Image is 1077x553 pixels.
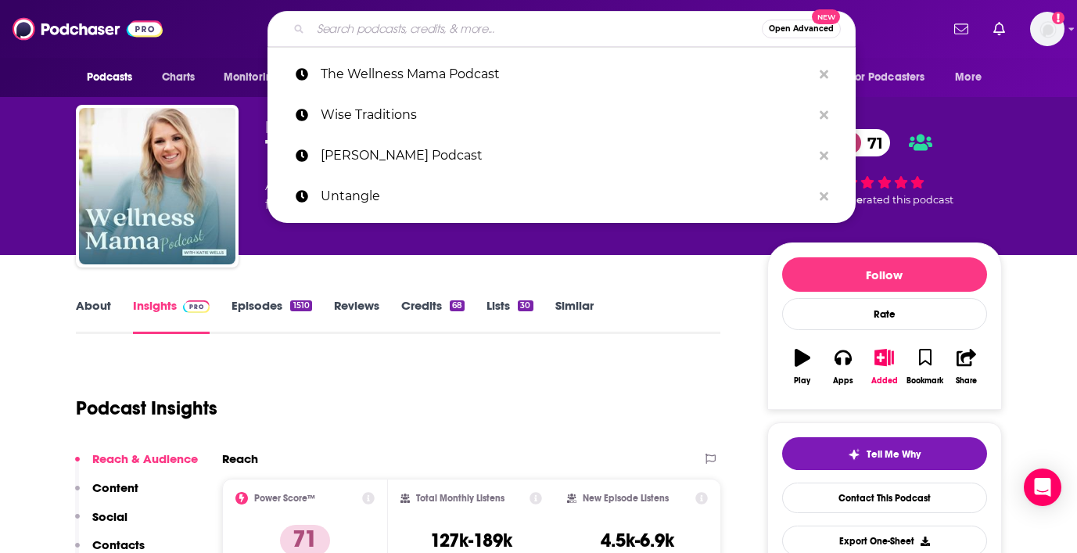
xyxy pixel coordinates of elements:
[92,480,138,495] p: Content
[92,537,145,552] p: Contacts
[794,376,810,386] div: Play
[416,493,504,504] h2: Total Monthly Listens
[955,66,982,88] span: More
[224,66,279,88] span: Monitoring
[321,135,812,176] p: Aubrey Marcus Podcast
[254,493,315,504] h2: Power Score™
[850,66,925,88] span: For Podcasters
[162,66,196,88] span: Charts
[222,451,258,466] h2: Reach
[152,63,205,92] a: Charts
[555,298,594,334] a: Similar
[823,339,863,395] button: Apps
[321,176,812,217] p: Untangle
[518,300,533,311] div: 30
[863,194,953,206] span: rated this podcast
[769,25,834,33] span: Open Advanced
[906,376,943,386] div: Bookmark
[267,176,856,217] a: Untangle
[92,451,198,466] p: Reach & Audience
[311,16,762,41] input: Search podcasts, credits, & more...
[486,298,533,334] a: Lists30
[76,63,153,92] button: open menu
[601,529,674,552] h3: 4.5k-6.9k
[1024,469,1061,506] div: Open Intercom Messenger
[863,339,904,395] button: Added
[833,376,853,386] div: Apps
[583,493,669,504] h2: New Episode Listens
[782,339,823,395] button: Play
[871,376,898,386] div: Added
[944,63,1001,92] button: open menu
[848,448,860,461] img: tell me why sparkle
[133,298,210,334] a: InsightsPodchaser Pro
[852,129,891,156] span: 71
[265,119,377,134] span: [PERSON_NAME]
[782,257,987,292] button: Follow
[1030,12,1064,46] img: User Profile
[267,54,856,95] a: The Wellness Mama Podcast
[956,376,977,386] div: Share
[430,529,512,552] h3: 127k-189k
[782,298,987,330] div: Rate
[75,480,138,509] button: Content
[183,300,210,313] img: Podchaser Pro
[867,448,921,461] span: Tell Me Why
[232,298,311,334] a: Episodes1510
[79,108,235,264] img: The Wellness Mama Podcast
[13,14,163,44] img: Podchaser - Follow, Share and Rate Podcasts
[812,9,840,24] span: New
[987,16,1011,42] a: Show notifications dropdown
[267,11,856,47] div: Search podcasts, credits, & more...
[265,196,531,214] span: featuring
[948,16,975,42] a: Show notifications dropdown
[334,298,379,334] a: Reviews
[782,483,987,513] a: Contact This Podcast
[1030,12,1064,46] span: Logged in as addi44
[767,119,1002,216] div: 71 2 peoplerated this podcast
[75,451,198,480] button: Reach & Audience
[267,95,856,135] a: Wise Traditions
[1052,12,1064,24] svg: Add a profile image
[265,177,531,214] div: A daily podcast
[321,95,812,135] p: Wise Traditions
[1030,12,1064,46] button: Show profile menu
[290,300,311,311] div: 1510
[840,63,948,92] button: open menu
[836,129,891,156] a: 71
[267,135,856,176] a: [PERSON_NAME] Podcast
[450,300,465,311] div: 68
[92,509,127,524] p: Social
[75,509,127,538] button: Social
[946,339,986,395] button: Share
[87,66,133,88] span: Podcasts
[401,298,465,334] a: Credits68
[905,339,946,395] button: Bookmark
[321,54,812,95] p: The Wellness Mama Podcast
[76,397,217,420] h1: Podcast Insights
[782,437,987,470] button: tell me why sparkleTell Me Why
[213,63,300,92] button: open menu
[762,20,841,38] button: Open AdvancedNew
[76,298,111,334] a: About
